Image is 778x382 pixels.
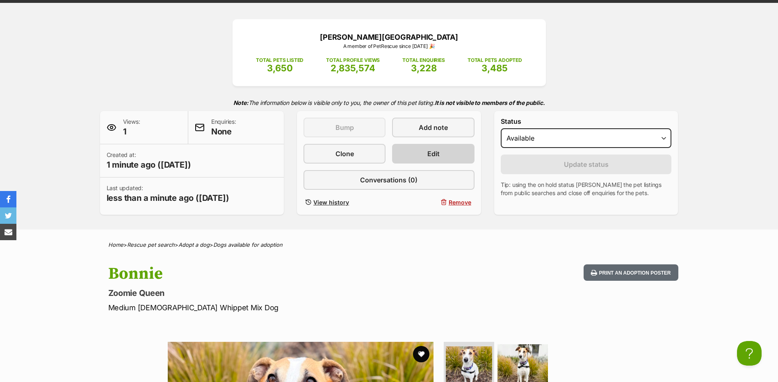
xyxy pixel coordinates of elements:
[245,43,534,50] p: A member of PetRescue since [DATE] 🎉
[501,118,672,125] label: Status
[1,1,7,7] img: consumer-privacy-logo.png
[335,123,354,132] span: Bump
[107,159,191,171] span: 1 minute ago ([DATE])
[413,346,429,362] button: favourite
[123,118,140,137] p: Views:
[178,241,210,248] a: Adopt a dog
[501,155,672,174] button: Update status
[360,175,418,185] span: Conversations (0)
[107,184,229,204] p: Last updated:
[584,264,678,281] button: Print an adoption poster
[116,1,122,7] img: consumer-privacy-logo.png
[123,126,140,137] span: 1
[127,241,175,248] a: Rescue pet search
[392,118,474,137] a: Add note
[211,126,236,137] span: None
[213,241,283,248] a: Dogs available for adoption
[233,99,249,106] strong: Note:
[313,198,349,207] span: View history
[435,99,545,106] strong: It is not visible to members of the public.
[468,57,522,64] p: TOTAL PETS ADOPTED
[303,196,386,208] a: View history
[481,63,508,73] span: 3,485
[411,63,437,73] span: 3,228
[564,159,609,169] span: Update status
[392,196,474,208] button: Remove
[256,57,303,64] p: TOTAL PETS LISTED
[501,181,672,197] p: Tip: using the on hold status [PERSON_NAME] the pet listings from public searches and close off e...
[88,242,691,248] div: > > >
[267,63,293,73] span: 3,650
[303,170,475,190] a: Conversations (0)
[303,118,386,137] button: Bump
[331,63,375,73] span: 2,835,574
[107,151,191,171] p: Created at:
[449,198,471,207] span: Remove
[737,341,762,366] iframe: Help Scout Beacon - Open
[303,144,386,164] a: Clone
[402,57,445,64] p: TOTAL ENQUIRIES
[107,192,229,204] span: less than a minute ago ([DATE])
[419,123,448,132] span: Add note
[326,57,380,64] p: TOTAL PROFILE VIEWS
[100,94,678,111] p: The information below is visible only to you, the owner of this pet listing.
[245,32,534,43] p: [PERSON_NAME][GEOGRAPHIC_DATA]
[211,118,236,137] p: Enquiries:
[115,1,123,7] a: Privacy Notification
[108,287,455,299] p: Zoomie Queen
[335,149,354,159] span: Clone
[427,149,440,159] span: Edit
[392,144,474,164] a: Edit
[108,241,123,248] a: Home
[114,0,122,7] img: iconc.png
[108,264,455,283] h1: Bonnie
[108,302,455,313] p: Medium [DEMOGRAPHIC_DATA] Whippet Mix Dog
